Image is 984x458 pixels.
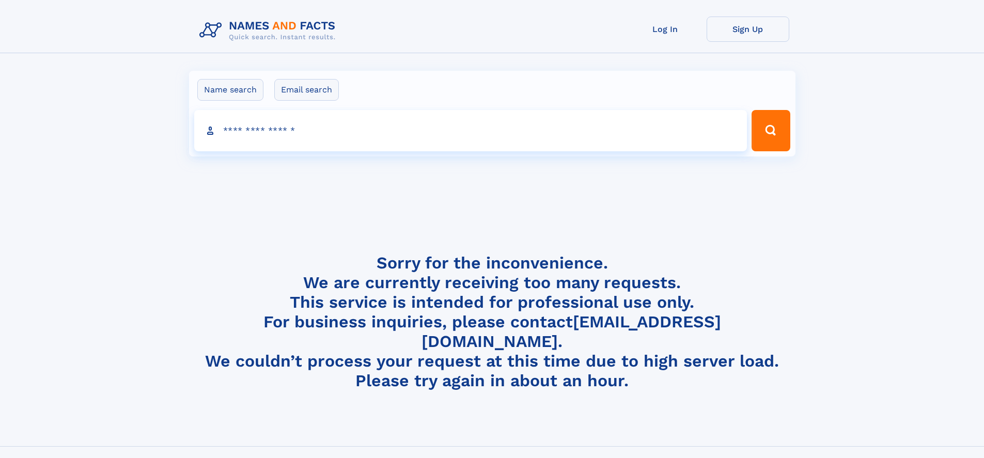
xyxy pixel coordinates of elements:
[707,17,789,42] a: Sign Up
[624,17,707,42] a: Log In
[195,253,789,391] h4: Sorry for the inconvenience. We are currently receiving too many requests. This service is intend...
[274,79,339,101] label: Email search
[197,79,263,101] label: Name search
[421,312,721,351] a: [EMAIL_ADDRESS][DOMAIN_NAME]
[752,110,790,151] button: Search Button
[194,110,747,151] input: search input
[195,17,344,44] img: Logo Names and Facts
